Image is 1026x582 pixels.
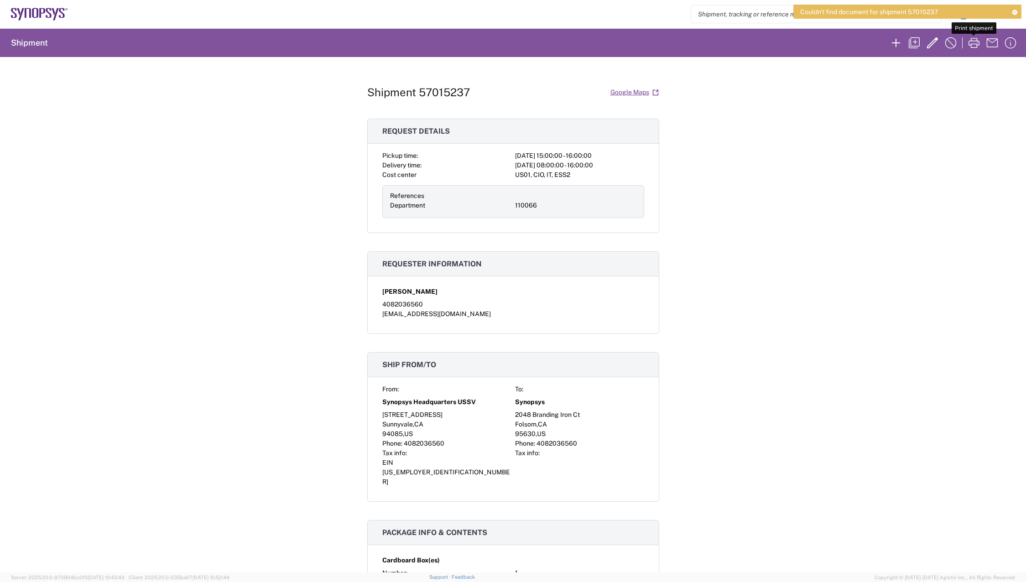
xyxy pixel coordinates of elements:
[382,287,437,296] span: [PERSON_NAME]
[382,440,402,447] span: Phone:
[382,260,482,268] span: Requester information
[429,574,452,580] a: Support
[382,161,422,169] span: Delivery time:
[538,421,547,428] span: CA
[515,161,644,170] div: [DATE] 08:00:00 - 16:00:00
[404,430,413,437] span: US
[515,430,536,437] span: 95630
[382,569,407,577] span: Number:
[382,397,476,407] span: Synopsys Headquarters USSV
[515,170,644,180] div: US01, CIO, IT, ESS2
[536,440,577,447] span: 4082036560
[515,568,644,578] div: 1
[691,5,927,23] input: Shipment, tracking or reference number
[382,410,511,420] div: [STREET_ADDRESS]
[382,171,417,178] span: Cost center
[875,573,1015,582] span: Copyright © [DATE]-[DATE] Agistix Inc., All Rights Reserved
[413,421,414,428] span: ,
[382,309,644,319] div: [EMAIL_ADDRESS][DOMAIN_NAME]
[382,300,644,309] div: 4082036560
[382,127,450,135] span: Request details
[382,385,399,393] span: From:
[11,37,48,48] h2: Shipment
[193,575,229,580] span: [DATE] 10:52:44
[382,152,418,159] span: Pickup time:
[515,440,535,447] span: Phone:
[610,84,659,100] a: Google Maps
[800,8,938,16] span: Couldn't find document for shipment 57015237
[404,440,444,447] span: 4082036560
[382,421,413,428] span: Sunnyvale
[367,86,470,99] h1: Shipment 57015237
[88,575,125,580] span: [DATE] 10:43:43
[382,449,407,457] span: Tax info:
[382,528,487,537] span: Package info & contents
[515,201,636,210] div: 110066
[515,410,644,420] div: 2048 Branding Iron Ct
[129,575,229,580] span: Client: 2025.20.0-035ba07
[382,360,436,369] span: Ship from/to
[390,201,511,210] div: Department
[515,449,540,457] span: Tax info:
[515,385,523,393] span: To:
[382,459,393,466] span: EIN
[536,421,538,428] span: ,
[403,430,404,437] span: ,
[515,397,545,407] span: Synopsys
[536,430,537,437] span: ,
[390,192,424,199] span: References
[11,575,125,580] span: Server: 2025.20.0-970904bc0f3
[414,421,423,428] span: CA
[452,574,475,580] a: Feedback
[515,151,644,161] div: [DATE] 15:00:00 - 16:00:00
[382,468,510,485] span: [US_EMPLOYER_IDENTIFICATION_NUMBER]
[382,430,403,437] span: 94085
[537,430,546,437] span: US
[382,556,440,565] span: Cardboard Box(es)
[515,421,536,428] span: Folsom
